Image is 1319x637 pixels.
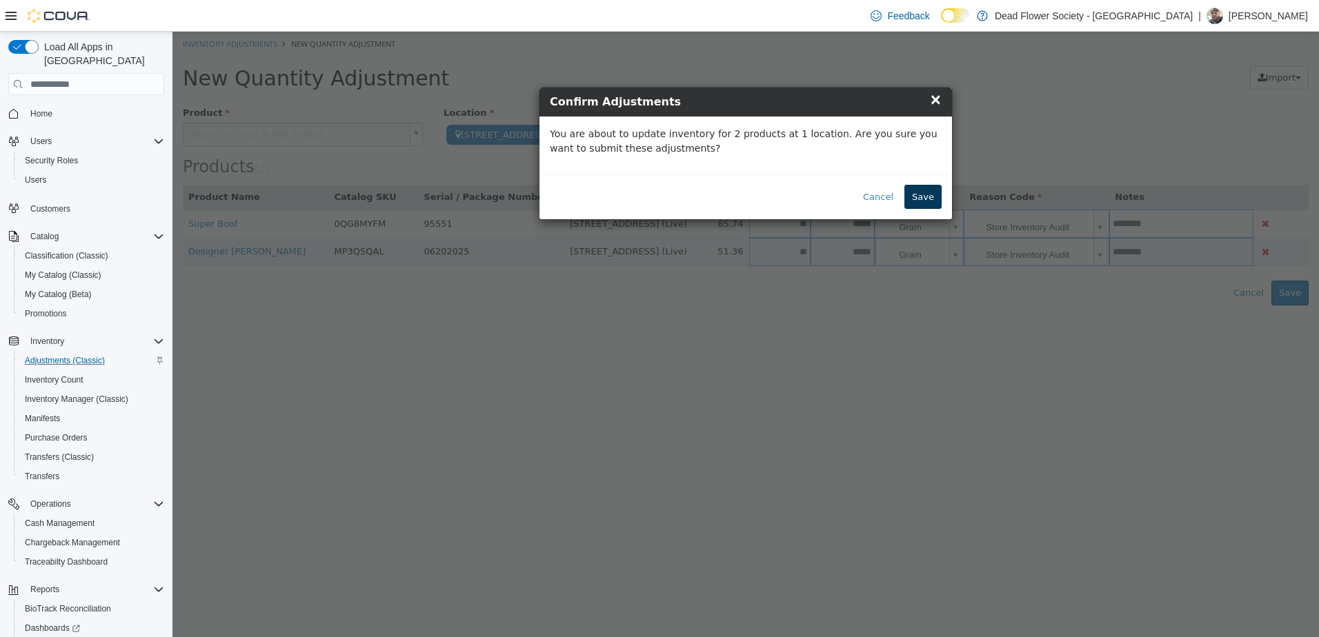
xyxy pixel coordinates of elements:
[19,305,164,322] span: Promotions
[19,372,89,388] a: Inventory Count
[25,270,101,281] span: My Catalog (Classic)
[19,620,164,636] span: Dashboards
[19,352,164,369] span: Adjustments (Classic)
[19,247,114,264] a: Classification (Classic)
[25,289,92,300] span: My Catalog (Beta)
[25,496,77,512] button: Operations
[19,172,52,188] a: Users
[14,304,170,323] button: Promotions
[19,267,107,283] a: My Catalog (Classic)
[683,153,728,178] button: Cancel
[14,409,170,428] button: Manifests
[377,95,769,124] p: You are about to update inventory for 2 products at 1 location. Are you sure you want to submit t...
[14,285,170,304] button: My Catalog (Beta)
[25,556,108,567] span: Traceabilty Dashboard
[14,552,170,572] button: Traceabilty Dashboard
[19,410,164,427] span: Manifests
[14,265,170,285] button: My Catalog (Classic)
[25,228,64,245] button: Catalog
[25,432,88,443] span: Purchase Orders
[14,533,170,552] button: Chargeback Management
[14,351,170,370] button: Adjustments (Classic)
[19,534,164,551] span: Chargeback Management
[887,9,929,23] span: Feedback
[14,390,170,409] button: Inventory Manager (Classic)
[19,286,164,303] span: My Catalog (Beta)
[25,199,164,216] span: Customers
[19,152,164,169] span: Security Roles
[19,267,164,283] span: My Catalog (Classic)
[19,515,100,532] a: Cash Management
[30,498,71,509] span: Operations
[25,452,94,463] span: Transfers (Classic)
[25,518,95,529] span: Cash Management
[25,333,70,350] button: Inventory
[1229,8,1308,24] p: [PERSON_NAME]
[25,201,76,217] a: Customers
[19,534,126,551] a: Chargeback Management
[28,9,90,23] img: Cova
[3,580,170,599] button: Reports
[19,352,110,369] a: Adjustments (Classic)
[30,203,70,214] span: Customers
[25,581,65,598] button: Reports
[19,429,164,446] span: Purchase Orders
[19,391,134,407] a: Inventory Manager (Classic)
[19,600,164,617] span: BioTrack Reconciliation
[757,59,769,76] span: ×
[19,554,164,570] span: Traceabilty Dashboard
[732,153,769,178] button: Save
[14,370,170,390] button: Inventory Count
[14,467,170,486] button: Transfers
[19,600,117,617] a: BioTrack Reconciliation
[25,355,105,366] span: Adjustments (Classic)
[25,581,164,598] span: Reports
[19,372,164,388] span: Inventory Count
[865,2,935,30] a: Feedback
[19,515,164,532] span: Cash Management
[19,391,164,407] span: Inventory Manager (Classic)
[19,449,99,465] a: Transfers (Classic)
[19,152,83,169] a: Security Roles
[14,447,170,467] button: Transfers (Classic)
[3,132,170,151] button: Users
[19,305,72,322] a: Promotions
[1207,8,1223,24] div: Justin Jeffers
[25,174,46,185] span: Users
[25,308,67,319] span: Promotions
[25,394,128,405] span: Inventory Manager (Classic)
[30,231,59,242] span: Catalog
[19,468,164,485] span: Transfers
[25,228,164,245] span: Catalog
[25,374,83,385] span: Inventory Count
[25,155,78,166] span: Security Roles
[14,428,170,447] button: Purchase Orders
[25,413,60,424] span: Manifests
[14,246,170,265] button: Classification (Classic)
[25,537,120,548] span: Chargeback Management
[19,554,113,570] a: Traceabilty Dashboard
[25,105,58,122] a: Home
[14,170,170,190] button: Users
[25,250,108,261] span: Classification (Classic)
[25,105,164,122] span: Home
[3,227,170,246] button: Catalog
[19,620,86,636] a: Dashboards
[14,514,170,533] button: Cash Management
[19,468,65,485] a: Transfers
[39,40,164,68] span: Load All Apps in [GEOGRAPHIC_DATA]
[25,623,80,634] span: Dashboards
[3,332,170,351] button: Inventory
[941,8,970,23] input: Dark Mode
[25,471,59,482] span: Transfers
[30,108,52,119] span: Home
[25,603,111,614] span: BioTrack Reconciliation
[1198,8,1201,24] p: |
[25,333,164,350] span: Inventory
[14,599,170,618] button: BioTrack Reconciliation
[30,136,52,147] span: Users
[25,133,164,150] span: Users
[30,336,64,347] span: Inventory
[19,286,97,303] a: My Catalog (Beta)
